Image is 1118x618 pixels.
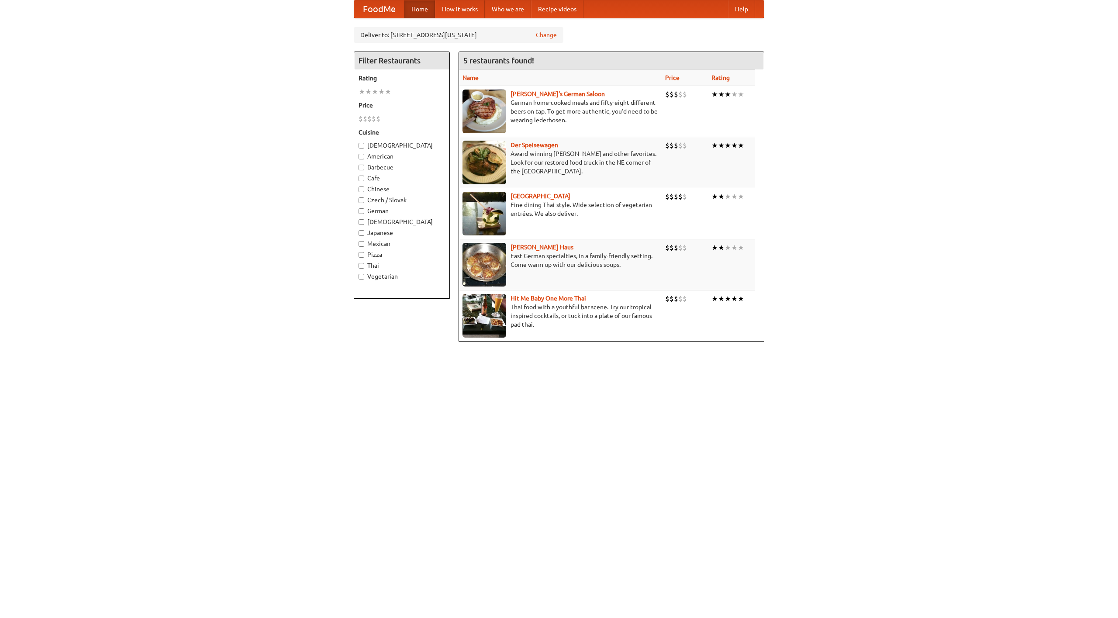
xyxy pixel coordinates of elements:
p: German home-cooked meals and fifty-eight different beers on tap. To get more authentic, you'd nee... [462,98,658,124]
li: ★ [738,141,744,150]
li: $ [674,294,678,304]
li: ★ [718,294,725,304]
label: Czech / Slovak [359,196,445,204]
li: $ [678,141,683,150]
input: Pizza [359,252,364,258]
li: $ [683,243,687,252]
a: Price [665,74,680,81]
li: ★ [365,87,372,97]
a: Who we are [485,0,531,18]
li: $ [683,294,687,304]
li: ★ [718,90,725,99]
li: ★ [711,141,718,150]
li: ★ [731,90,738,99]
label: Thai [359,261,445,270]
a: FoodMe [354,0,404,18]
b: Hit Me Baby One More Thai [511,295,586,302]
li: ★ [731,141,738,150]
input: Chinese [359,186,364,192]
li: ★ [711,90,718,99]
li: ★ [738,90,744,99]
img: speisewagen.jpg [462,141,506,184]
li: $ [683,90,687,99]
li: ★ [731,243,738,252]
input: Mexican [359,241,364,247]
li: $ [678,294,683,304]
label: Mexican [359,239,445,248]
li: ★ [725,294,731,304]
label: Vegetarian [359,272,445,281]
input: Czech / Slovak [359,197,364,203]
li: $ [376,114,380,124]
li: ★ [718,192,725,201]
label: [DEMOGRAPHIC_DATA] [359,218,445,226]
li: ★ [731,294,738,304]
label: Barbecue [359,163,445,172]
label: American [359,152,445,161]
li: ★ [738,294,744,304]
a: Der Speisewagen [511,142,558,148]
h4: Filter Restaurants [354,52,449,69]
li: $ [683,141,687,150]
li: $ [674,141,678,150]
img: satay.jpg [462,192,506,235]
li: ★ [711,243,718,252]
li: $ [665,192,669,201]
li: $ [669,90,674,99]
li: $ [363,114,367,124]
li: $ [683,192,687,201]
a: Home [404,0,435,18]
li: ★ [738,243,744,252]
a: [GEOGRAPHIC_DATA] [511,193,570,200]
input: Vegetarian [359,274,364,280]
label: Chinese [359,185,445,193]
li: $ [669,141,674,150]
li: $ [669,192,674,201]
ng-pluralize: 5 restaurants found! [463,56,534,65]
p: Award-winning [PERSON_NAME] and other favorites. Look for our restored food truck in the NE corne... [462,149,658,176]
a: [PERSON_NAME] Haus [511,244,573,251]
li: ★ [711,192,718,201]
img: babythai.jpg [462,294,506,338]
li: ★ [725,141,731,150]
h5: Price [359,101,445,110]
li: ★ [372,87,378,97]
a: Change [536,31,557,39]
li: ★ [718,141,725,150]
li: $ [678,90,683,99]
input: Thai [359,263,364,269]
a: Rating [711,74,730,81]
li: ★ [718,243,725,252]
li: $ [669,243,674,252]
input: Barbecue [359,165,364,170]
li: $ [367,114,372,124]
li: $ [669,294,674,304]
li: $ [665,294,669,304]
input: German [359,208,364,214]
input: Japanese [359,230,364,236]
img: kohlhaus.jpg [462,243,506,287]
li: ★ [378,87,385,97]
input: [DEMOGRAPHIC_DATA] [359,143,364,148]
li: $ [359,114,363,124]
label: German [359,207,445,215]
input: Cafe [359,176,364,181]
li: $ [674,192,678,201]
a: Help [728,0,755,18]
p: East German specialties, in a family-friendly setting. Come warm up with our delicious soups. [462,252,658,269]
a: [PERSON_NAME]'s German Saloon [511,90,605,97]
img: esthers.jpg [462,90,506,133]
li: ★ [359,87,365,97]
li: ★ [725,90,731,99]
li: ★ [738,192,744,201]
a: Name [462,74,479,81]
input: [DEMOGRAPHIC_DATA] [359,219,364,225]
a: How it works [435,0,485,18]
p: Thai food with a youthful bar scene. Try our tropical inspired cocktails, or tuck into a plate of... [462,303,658,329]
label: Pizza [359,250,445,259]
li: $ [674,243,678,252]
li: $ [665,243,669,252]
